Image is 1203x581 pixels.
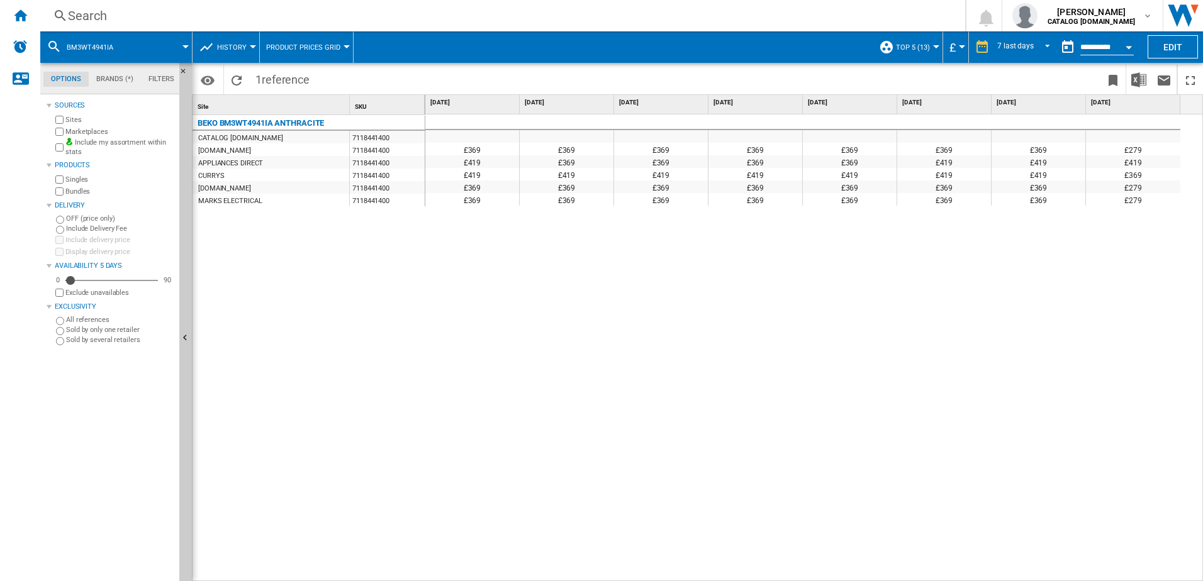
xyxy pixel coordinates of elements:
div: CATALOG [DOMAIN_NAME] [198,132,283,145]
div: £419 [614,168,708,180]
div: [DATE] [522,95,613,111]
span: [DATE] [619,98,705,107]
button: Open calendar [1117,34,1140,57]
div: £419 [992,168,1085,180]
div: £369 [803,155,897,168]
div: £369 [897,180,991,193]
div: £369 [897,193,991,206]
div: 0 [53,275,63,285]
label: Include delivery price [65,235,174,245]
div: History [199,31,253,63]
div: 7118441400 [350,156,425,169]
div: Products [55,160,174,170]
button: Reload [224,65,249,94]
div: £369 [425,180,519,193]
div: £369 [520,180,613,193]
span: [DATE] [808,98,894,107]
div: £419 [897,155,991,168]
input: Display delivery price [55,248,64,256]
input: OFF (price only) [56,216,64,224]
div: 7118441400 [350,194,425,206]
div: [DOMAIN_NAME] [198,182,251,195]
button: Product prices grid [266,31,347,63]
div: Delivery [55,201,174,211]
input: Display delivery price [55,289,64,297]
div: 7118441400 [350,169,425,181]
div: £369 [708,180,802,193]
div: £369 [520,193,613,206]
div: Sort None [195,95,349,114]
div: £369 [803,180,897,193]
div: [DATE] [711,95,802,111]
md-slider: Availability [65,274,158,287]
label: Include Delivery Fee [66,224,174,233]
input: All references [56,317,64,325]
label: Sold by several retailers [66,335,174,345]
input: Sold by several retailers [56,337,64,345]
input: Include Delivery Fee [56,226,64,234]
label: OFF (price only) [66,214,174,223]
div: £369 [992,180,1085,193]
span: [DATE] [1091,98,1178,107]
div: £369 [425,193,519,206]
button: Maximize [1178,65,1203,94]
label: Bundles [65,187,174,196]
div: 7 last days [997,41,1034,50]
div: £369 [708,193,802,206]
div: [DATE] [1088,95,1180,111]
label: Display delivery price [65,247,174,257]
div: APPLIANCES DIRECT [198,157,263,170]
div: CURRYS [198,170,224,182]
div: £419 [520,168,613,180]
img: mysite-bg-18x18.png [65,138,73,145]
input: Singles [55,175,64,184]
div: £419 [897,168,991,180]
span: Product prices grid [266,43,340,52]
button: Hide [179,63,194,86]
div: 90 [160,275,174,285]
div: £369 [614,155,708,168]
img: alerts-logo.svg [13,39,28,54]
span: Site [198,103,208,110]
md-menu: Currency [943,31,969,63]
div: £369 [992,143,1085,155]
div: £369 [803,193,897,206]
div: [DATE] [900,95,991,111]
button: Send this report by email [1151,65,1177,94]
div: Exclusivity [55,302,174,312]
button: £ [949,31,962,63]
button: BM3WT4941IA [67,31,126,63]
button: Edit [1148,35,1198,58]
div: SKU Sort None [352,95,425,114]
div: £419 [425,155,519,168]
span: BM3WT4941IA [67,43,113,52]
input: Sites [55,116,64,124]
input: Bundles [55,187,64,196]
div: 7118441400 [350,181,425,194]
button: md-calendar [1055,35,1080,60]
div: £369 [708,143,802,155]
button: Top 5 (13) [896,31,936,63]
div: £369 [614,143,708,155]
div: £369 [708,155,802,168]
div: £419 [992,155,1085,168]
span: £ [949,41,956,54]
img: profile.jpg [1012,3,1038,28]
input: Marketplaces [55,128,64,136]
div: [DOMAIN_NAME] [198,145,251,157]
span: Top 5 (13) [896,43,930,52]
span: [DATE] [525,98,611,107]
span: [DATE] [430,98,517,107]
div: £369 [1086,168,1180,180]
div: £279 [1086,193,1180,206]
div: £369 [614,180,708,193]
label: Singles [65,175,174,184]
div: £279 [1086,180,1180,193]
div: £419 [803,168,897,180]
span: reference [262,73,310,86]
div: [DATE] [994,95,1085,111]
span: [PERSON_NAME] [1048,6,1135,18]
input: Sold by only one retailer [56,327,64,335]
div: Sources [55,101,174,111]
